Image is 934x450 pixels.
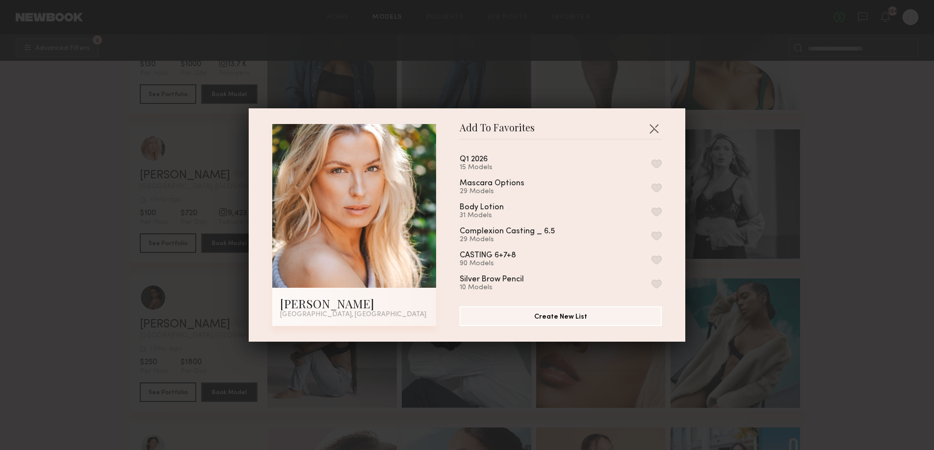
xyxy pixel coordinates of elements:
[646,121,662,136] button: Close
[460,212,527,220] div: 31 Models
[460,284,547,292] div: 10 Models
[460,260,540,268] div: 90 Models
[280,311,428,318] div: [GEOGRAPHIC_DATA], [GEOGRAPHIC_DATA]
[460,275,524,284] div: Silver Brow Pencil
[460,124,535,139] span: Add To Favorites
[460,251,516,260] div: CASTING 6+7+8
[460,236,578,244] div: 29 Models
[460,227,555,236] div: Complexion Casting _ 6.5
[460,179,524,188] div: Mascara Options
[460,306,662,326] button: Create New List
[460,155,488,164] div: Q1 2026
[460,203,504,212] div: Body Lotion
[280,296,428,311] div: [PERSON_NAME]
[460,188,548,196] div: 29 Models
[460,164,511,172] div: 15 Models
